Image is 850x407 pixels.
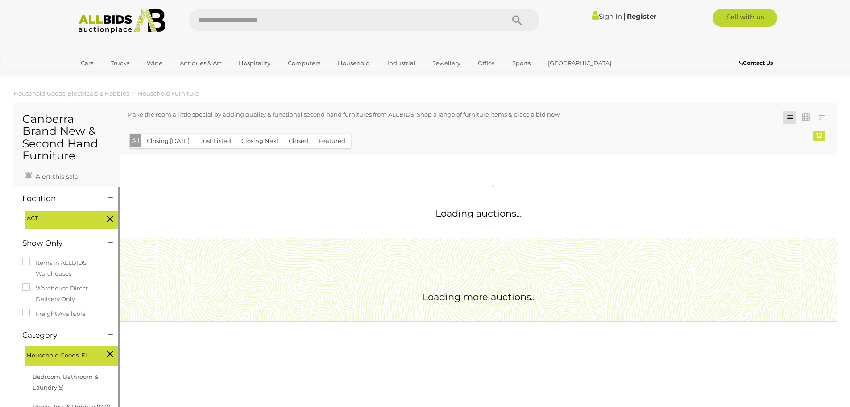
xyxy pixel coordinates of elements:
span: | [623,11,626,21]
a: Office [472,56,501,71]
a: Wine [141,56,168,71]
span: Loading auctions... [435,208,522,219]
a: Cars [75,56,99,71]
button: Closed [283,134,314,148]
button: Featured [313,134,351,148]
a: Trucks [105,56,135,71]
a: Antiques & Art [174,56,227,71]
span: Household Goods, Electricals & Hobbies [27,348,94,361]
span: ACT [27,213,94,223]
label: Freight Available [22,309,86,319]
a: Contact Us [739,58,775,68]
a: Computers [282,56,326,71]
a: Bedroom, Bathroom & Laundry(5) [33,373,98,390]
span: Alert this sale [33,172,78,180]
label: Items in ALLBIDS Warehouses [22,258,111,279]
h4: Show Only [22,239,94,248]
button: All [130,134,142,147]
a: Hospitality [233,56,276,71]
a: Household Furniture [138,90,199,97]
a: Sign In [592,12,622,21]
button: Search [495,9,539,31]
p: Make the room a little special by adding quality & functional second hand furnitures from ALLBIDS... [127,109,765,120]
div: 12 [813,131,825,141]
h4: Location [22,194,94,203]
a: Sell with us [713,9,777,27]
a: Industrial [381,56,421,71]
h4: Category [22,331,94,340]
a: Sports [506,56,536,71]
a: Jewellery [427,56,466,71]
button: Just Listed [195,134,236,148]
img: Allbids.com.au [74,9,170,34]
a: [GEOGRAPHIC_DATA] [542,56,617,71]
a: Register [627,12,656,21]
h1: Canberra Brand New & Second Hand Furniture [22,113,111,162]
span: (5) [57,384,64,391]
span: Loading more auctions.. [423,291,535,302]
a: Household Goods, Electricals & Hobbies [13,90,129,97]
button: Closing Next [236,134,284,148]
label: Warehouse Direct - Delivery Only [22,283,111,304]
a: Household [332,56,376,71]
b: Contact Us [739,59,773,66]
a: Alert this sale [22,169,80,182]
button: Closing [DATE] [141,134,195,148]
